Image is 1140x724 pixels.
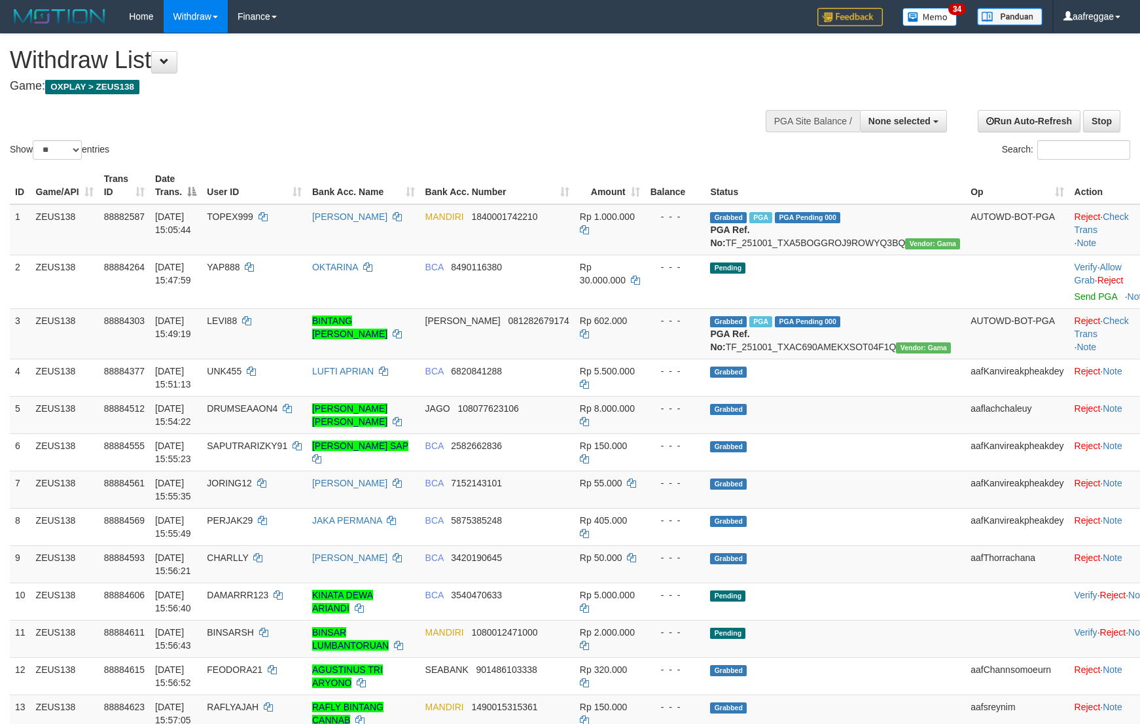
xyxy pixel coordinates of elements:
td: ZEUS138 [31,396,99,433]
span: Grabbed [710,553,747,564]
span: DAMARRR123 [207,590,268,600]
span: Rp 405.000 [580,515,627,526]
span: Rp 8.000.000 [580,403,635,414]
td: TF_251001_TXA5BOGGROJ9ROWYQ3BQ [705,204,965,255]
td: aafKanvireakpheakdey [965,471,1069,508]
a: JAKA PERMANA [312,515,382,526]
span: · [1075,262,1122,285]
a: Note [1103,441,1122,451]
span: 88884377 [104,366,145,376]
span: Copy 1080012471000 to clipboard [471,627,537,638]
span: Pending [710,590,745,602]
div: - - - [650,551,700,564]
span: Rp 50.000 [580,552,622,563]
th: Bank Acc. Number: activate to sort column ascending [420,167,575,204]
span: 88884606 [104,590,145,600]
span: UNK455 [207,366,241,376]
span: Copy 1490015315361 to clipboard [471,702,537,712]
div: - - - [650,663,700,676]
a: Reject [1075,441,1101,451]
a: Note [1103,552,1122,563]
span: MANDIRI [425,211,464,222]
td: 10 [10,583,31,620]
td: 1 [10,204,31,255]
a: Reject [1075,366,1101,376]
td: 6 [10,433,31,471]
img: MOTION_logo.png [10,7,109,26]
a: Reject [1075,515,1101,526]
span: Pending [710,628,745,639]
b: PGA Ref. No: [710,329,749,352]
span: Copy 5875385248 to clipboard [451,515,502,526]
a: Reject [1075,403,1101,414]
a: [PERSON_NAME] [312,211,387,222]
a: Reject [1075,316,1101,326]
td: ZEUS138 [31,308,99,359]
td: TF_251001_TXAC690AMEKXSOT04F1Q [705,308,965,359]
span: Rp 602.000 [580,316,627,326]
td: 9 [10,545,31,583]
span: 88884569 [104,515,145,526]
td: ZEUS138 [31,359,99,396]
span: Grabbed [710,441,747,452]
span: BCA [425,441,444,451]
th: Status [705,167,965,204]
a: Note [1103,515,1122,526]
td: 7 [10,471,31,508]
span: Copy 8490116380 to clipboard [451,262,502,272]
th: Balance [645,167,705,204]
span: 88884611 [104,627,145,638]
span: 88884555 [104,441,145,451]
a: Reject [1100,627,1126,638]
th: Op: activate to sort column ascending [965,167,1069,204]
td: ZEUS138 [31,545,99,583]
a: [PERSON_NAME] [312,552,387,563]
div: - - - [650,439,700,452]
td: 11 [10,620,31,657]
span: BCA [425,478,444,488]
a: Reject [1075,478,1101,488]
div: PGA Site Balance / [766,110,860,132]
span: BCA [425,366,444,376]
a: [PERSON_NAME] SAP [312,441,408,451]
span: Grabbed [710,479,747,490]
span: 34 [948,3,966,15]
span: [DATE] 15:05:44 [155,211,191,235]
span: [DATE] 15:56:52 [155,664,191,688]
td: ZEUS138 [31,657,99,695]
td: ZEUS138 [31,620,99,657]
img: Button%20Memo.svg [902,8,957,26]
span: Rp 150.000 [580,441,627,451]
span: Vendor URL: https://trx31.1velocity.biz [896,342,951,353]
span: Grabbed [710,702,747,714]
span: JAGO [425,403,450,414]
div: - - - [650,314,700,327]
span: DRUMSEAAON4 [207,403,277,414]
span: RAFLYAJAH [207,702,258,712]
td: aafKanvireakpheakdey [965,508,1069,545]
span: Grabbed [710,404,747,415]
span: 88884303 [104,316,145,326]
td: aafKanvireakpheakdey [965,433,1069,471]
a: Send PGA [1075,291,1117,302]
span: Copy 2582662836 to clipboard [451,441,502,451]
button: None selected [860,110,947,132]
div: - - - [650,365,700,378]
input: Search: [1037,140,1130,160]
span: TOPEX999 [207,211,253,222]
span: Grabbed [710,212,747,223]
h4: Game: [10,80,747,93]
a: KINATA DEWA ARIANDI [312,590,373,613]
span: Copy 6820841288 to clipboard [451,366,502,376]
span: MANDIRI [425,702,464,712]
a: Reject [1097,275,1124,285]
a: Check Trans [1075,211,1129,235]
a: LUFTI APRIAN [312,366,374,376]
span: [DATE] 15:55:23 [155,441,191,464]
span: PERJAK29 [207,515,253,526]
td: aafKanvireakpheakdey [965,359,1069,396]
a: Note [1103,366,1122,376]
span: 88884593 [104,552,145,563]
div: - - - [650,700,700,714]
th: ID [10,167,31,204]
